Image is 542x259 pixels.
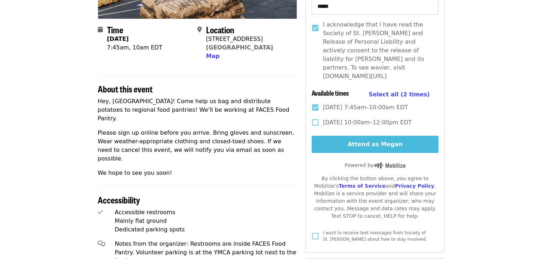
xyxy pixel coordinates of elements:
[115,225,297,234] div: Dedicated parking spots
[369,89,430,100] button: Select all (2 times)
[206,23,234,36] span: Location
[206,53,220,59] span: Map
[339,183,385,189] a: Terms of Service
[312,136,438,153] button: Attend as Megan
[98,169,297,177] p: We hope to see you soon!
[98,26,103,33] i: calendar icon
[323,103,408,112] span: [DATE] 7:45am–10:00am EDT
[395,183,434,189] a: Privacy Policy
[98,97,297,123] p: Hey, [GEOGRAPHIC_DATA]! Come help us bag and distribute potatoes to regional food pantries! We'll...
[206,35,273,43] div: [STREET_ADDRESS]
[98,209,103,216] i: check icon
[115,217,297,225] div: Mainly flat ground
[98,82,153,95] span: About this event
[206,52,220,61] button: Map
[107,23,123,36] span: Time
[98,193,140,206] span: Accessibility
[115,208,297,217] div: Accessible restrooms
[107,35,129,42] strong: [DATE]
[206,44,273,51] a: [GEOGRAPHIC_DATA]
[312,175,438,220] div: By clicking the button above, you agree to Mobilize's and . Mobilize is a service provider and wi...
[345,162,406,168] span: Powered by
[98,240,105,247] i: comments-alt icon
[323,118,412,127] span: [DATE] 10:00am–12:00pm EDT
[98,129,297,163] p: Please sign up online before you arrive. Bring gloves and sunscreen. Wear weather-appropriate clo...
[323,20,432,81] span: I acknowledge that I have read the Society of St. [PERSON_NAME] and Release of Personal Liability...
[312,88,349,97] span: Available times
[369,91,430,98] span: Select all (2 times)
[197,26,202,33] i: map-marker-alt icon
[107,43,163,52] div: 7:45am, 10am EDT
[374,162,406,169] img: Powered by Mobilize
[323,230,427,242] span: I want to receive text messages from Society of St. [PERSON_NAME] about how to stay involved.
